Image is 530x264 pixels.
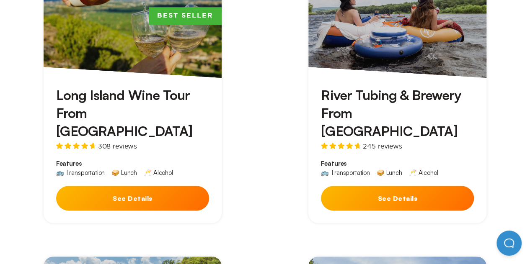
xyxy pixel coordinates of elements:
div: 🥪 Lunch [111,169,137,176]
button: See Details [321,186,474,210]
span: 308 reviews [98,143,137,149]
div: 🚌 Transportation [321,169,370,176]
span: 245 reviews [363,143,402,149]
h3: River Tubing & Brewery From [GEOGRAPHIC_DATA] [321,86,474,141]
iframe: Help Scout Beacon - Open [496,231,522,256]
span: Features [321,159,474,168]
div: 🥂 Alcohol [144,169,173,176]
span: Features [56,159,209,168]
div: 🥪 Lunch [377,169,402,176]
div: 🥂 Alcohol [409,169,438,176]
span: Best Seller [149,7,222,25]
h3: Long Island Wine Tour From [GEOGRAPHIC_DATA] [56,86,209,141]
div: 🚌 Transportation [56,169,105,176]
button: See Details [56,186,209,210]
